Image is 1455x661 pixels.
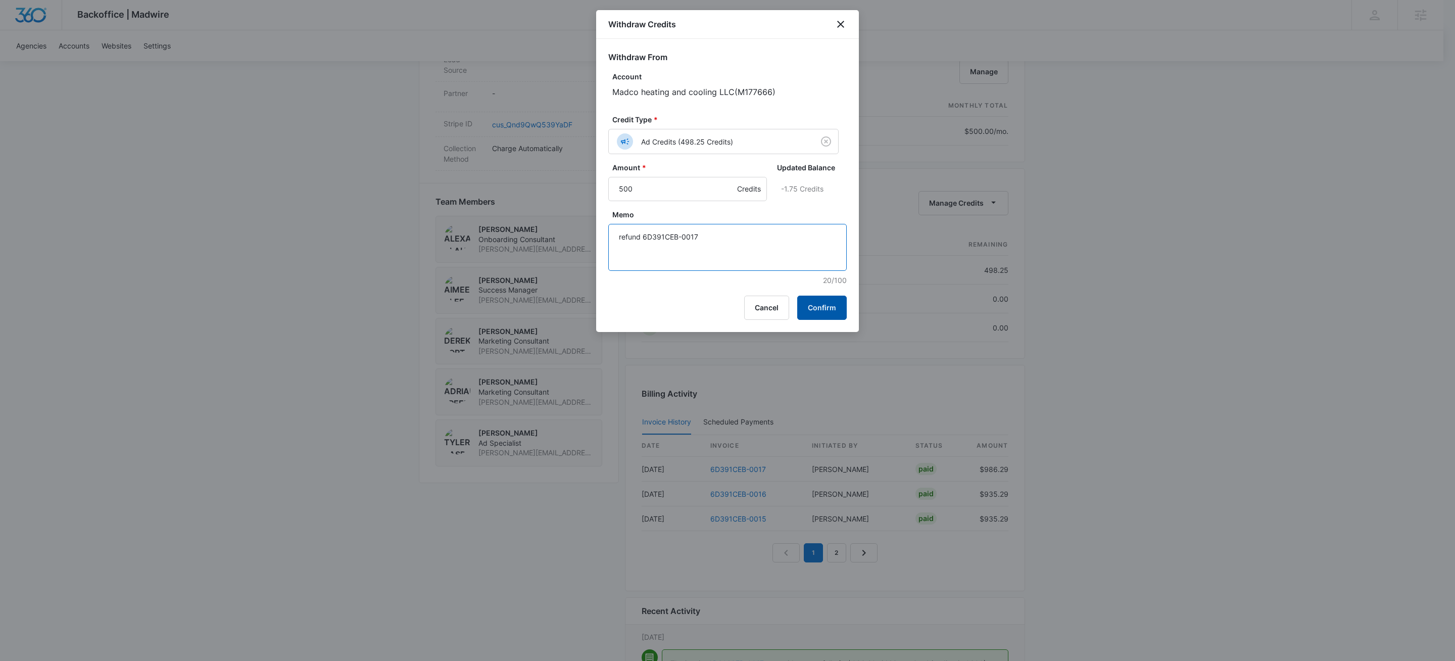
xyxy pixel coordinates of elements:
label: Credit Type [612,114,843,125]
p: -1.75 Credits [781,177,835,201]
div: Credits [737,177,761,201]
h1: Withdraw Credits [608,18,676,30]
button: Cancel [744,296,789,320]
button: Clear [818,133,834,150]
label: Memo [612,209,851,220]
label: Updated Balance [777,162,839,173]
p: Account [612,71,847,82]
button: close [835,18,847,30]
button: Confirm [797,296,847,320]
p: Madco heating and cooling LLC ( M177666 ) [612,86,847,98]
label: Amount [612,162,771,173]
textarea: refund 6D391CEB-0017 [608,224,847,271]
h2: Withdraw From [608,51,847,63]
p: Ad Credits (498.25 Credits) [641,136,733,147]
p: 20/100 [612,275,847,286]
